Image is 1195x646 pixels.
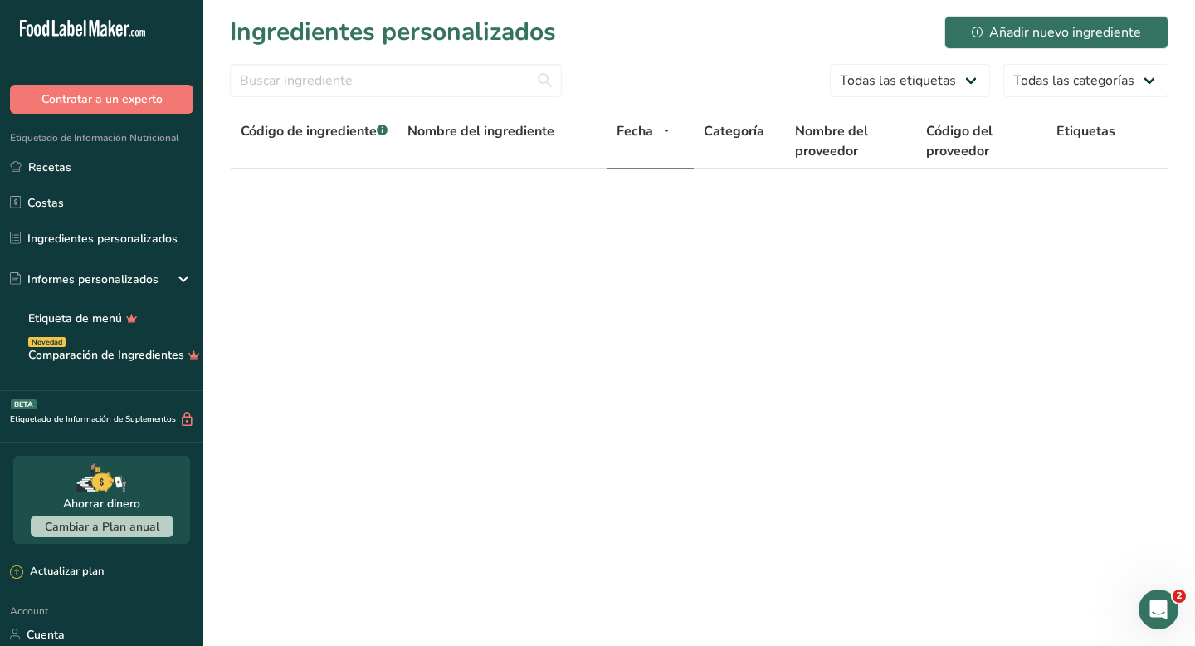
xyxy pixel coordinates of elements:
iframe: Intercom live chat [1139,590,1178,629]
div: Añadir nuevo ingrediente [972,22,1141,42]
span: Nombre del proveedor [795,121,905,161]
h1: Ingredientes personalizados [230,13,556,51]
div: Informes personalizados [10,271,159,288]
div: BETA [11,399,37,409]
div: Actualizar plan [10,564,104,580]
span: Código de ingrediente [241,122,388,140]
div: Novedad [28,337,66,347]
span: Fecha [617,121,653,141]
input: Buscar ingrediente [230,64,562,97]
button: Añadir nuevo ingrediente [944,16,1168,49]
span: Categoría [704,121,764,141]
span: Etiquetas [1056,121,1115,141]
div: Ahorrar dinero [63,495,140,512]
button: Cambiar a Plan anual [31,516,173,537]
button: Contratar a un experto [10,85,193,114]
span: Nombre del ingrediente [407,121,554,141]
span: Código del proveedor [926,121,1036,161]
span: Cambiar a Plan anual [45,519,159,535]
span: 2 [1173,590,1186,603]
